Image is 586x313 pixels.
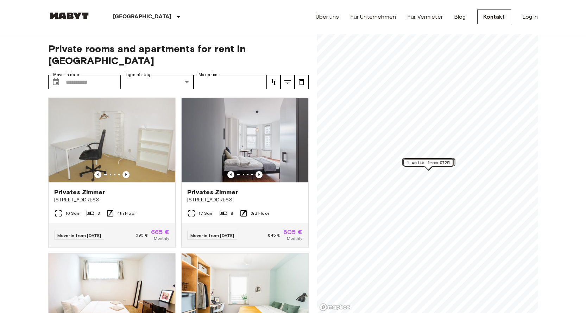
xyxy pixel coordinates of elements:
a: Marketing picture of unit DE-01-047-05HPrevious imagePrevious imagePrivates Zimmer[STREET_ADDRESS... [181,98,309,248]
span: Private rooms and apartments for rent in [GEOGRAPHIC_DATA] [48,43,309,67]
span: 4th Floor [117,210,136,217]
span: Monthly [154,235,169,242]
div: Map marker [402,159,454,170]
span: [STREET_ADDRESS] [187,196,303,204]
span: 3rd Floor [251,210,269,217]
span: 1 units from €760 [407,159,449,165]
span: Privates Zimmer [187,188,238,196]
span: 3 [97,210,100,217]
div: Map marker [402,158,454,169]
p: [GEOGRAPHIC_DATA] [113,13,172,21]
span: [STREET_ADDRESS] [54,196,170,204]
span: 17 Sqm [199,210,214,217]
label: Move-in date [53,72,79,78]
span: 695 € [136,232,148,238]
div: Map marker [403,159,455,170]
a: Für Unternehmen [350,13,396,21]
img: Habyt [48,12,90,19]
div: Map marker [403,159,454,170]
a: Log in [522,13,538,21]
div: Map marker [404,158,453,169]
div: Map marker [404,159,453,170]
button: Choose date [49,75,63,89]
a: Mapbox logo [319,303,350,311]
span: 8 [231,210,233,217]
span: Monthly [287,235,302,242]
div: Map marker [403,158,455,169]
label: Max price [199,72,218,78]
span: Privates Zimmer [54,188,105,196]
a: Kontakt [477,10,511,24]
button: Previous image [227,171,234,178]
span: 805 € [283,229,303,235]
div: Map marker [404,159,454,170]
button: tune [295,75,309,89]
img: Marketing picture of unit DE-01-031-02M [49,98,175,182]
button: Previous image [94,171,101,178]
button: tune [266,75,281,89]
button: Previous image [122,171,130,178]
span: 16 Sqm [65,210,81,217]
button: tune [281,75,295,89]
a: Marketing picture of unit DE-01-031-02MPrevious imagePrevious imagePrivates Zimmer[STREET_ADDRESS... [48,98,176,248]
span: 845 € [268,232,281,238]
span: Move-in from [DATE] [57,233,101,238]
a: Blog [454,13,466,21]
label: Type of stay [126,72,150,78]
span: 665 € [151,229,170,235]
button: Previous image [256,171,263,178]
div: Map marker [402,158,452,169]
a: Über uns [316,13,339,21]
a: Für Vermieter [407,13,443,21]
span: 1 units from €725 [407,159,450,166]
div: Map marker [403,158,453,169]
span: Move-in from [DATE] [190,233,234,238]
img: Marketing picture of unit DE-01-047-05H [182,98,308,182]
